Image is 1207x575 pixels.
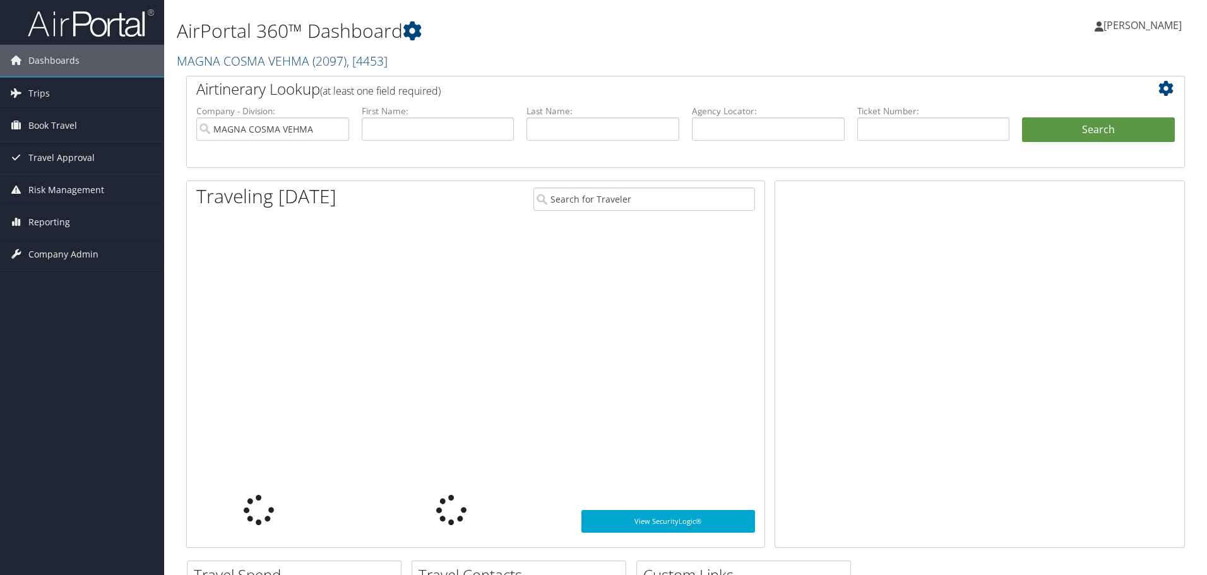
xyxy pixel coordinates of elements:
[28,206,70,238] span: Reporting
[177,52,388,69] a: MAGNA COSMA VEHMA
[28,8,154,38] img: airportal-logo.png
[533,187,755,211] input: Search for Traveler
[857,105,1010,117] label: Ticket Number:
[362,105,514,117] label: First Name:
[347,52,388,69] span: , [ 4453 ]
[581,510,755,533] a: View SecurityLogic®
[1095,6,1194,44] a: [PERSON_NAME]
[1022,117,1175,143] button: Search
[312,52,347,69] span: ( 2097 )
[196,183,336,210] h1: Traveling [DATE]
[28,110,77,141] span: Book Travel
[196,105,349,117] label: Company - Division:
[28,78,50,109] span: Trips
[28,142,95,174] span: Travel Approval
[28,45,80,76] span: Dashboards
[28,239,98,270] span: Company Admin
[177,18,855,44] h1: AirPortal 360™ Dashboard
[28,174,104,206] span: Risk Management
[320,84,441,98] span: (at least one field required)
[196,78,1091,100] h2: Airtinerary Lookup
[526,105,679,117] label: Last Name:
[692,105,845,117] label: Agency Locator:
[1103,18,1182,32] span: [PERSON_NAME]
